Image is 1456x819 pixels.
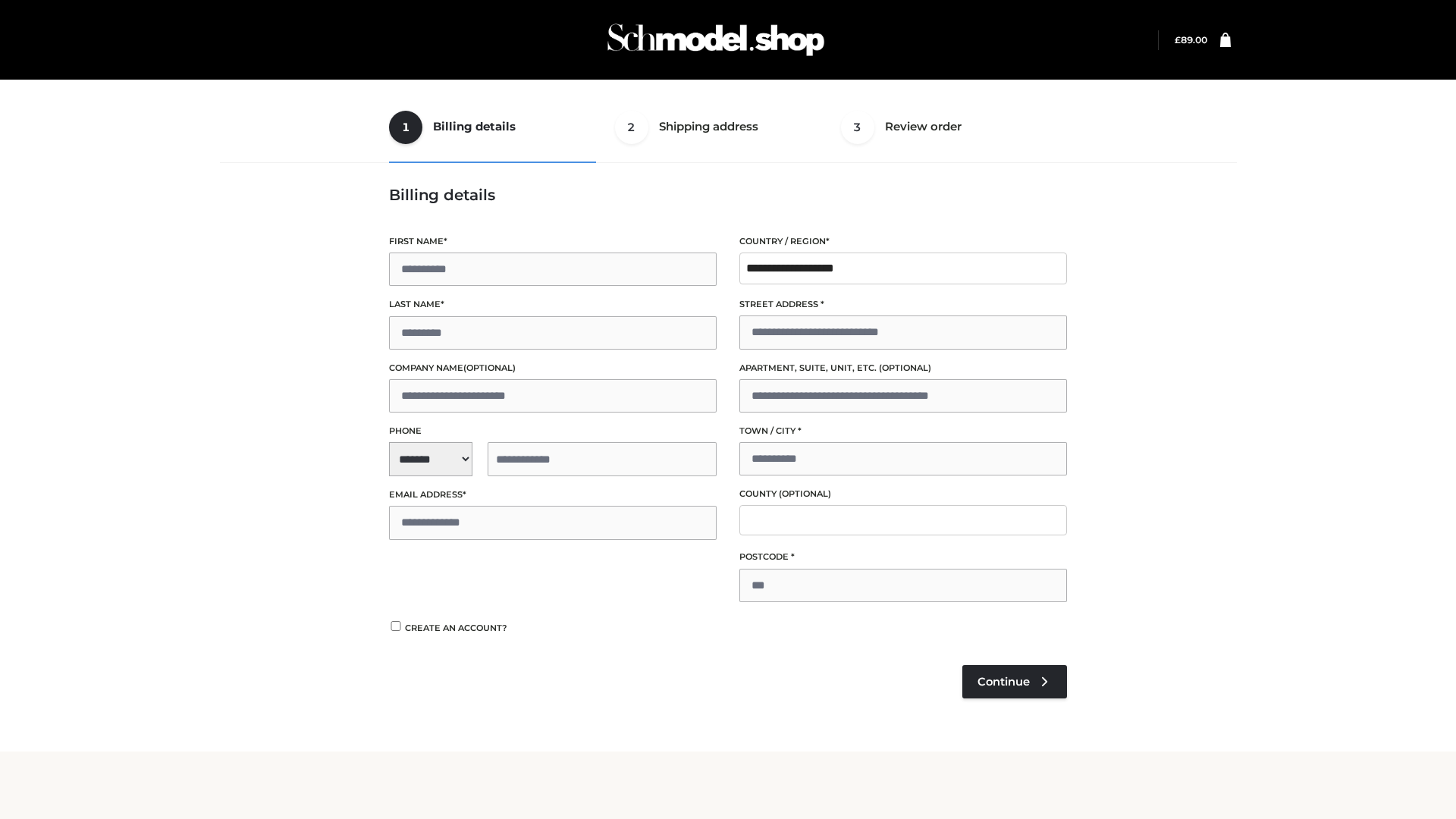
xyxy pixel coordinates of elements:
[739,234,1067,249] label: Country / Region
[739,487,1067,501] label: County
[389,621,403,631] input: Create an account?
[405,623,507,633] span: Create an account?
[739,424,1067,438] label: Town / City
[389,186,1067,204] h3: Billing details
[389,361,717,375] label: Company name
[779,488,831,499] span: (optional)
[739,550,1067,564] label: Postcode
[739,361,1067,375] label: Apartment, suite, unit, etc.
[389,488,717,502] label: Email address
[1175,34,1207,45] a: £89.00
[1175,34,1181,45] span: £
[389,234,717,249] label: First name
[739,297,1067,312] label: Street address
[602,10,830,70] img: Schmodel Admin 964
[463,362,516,373] span: (optional)
[389,297,717,312] label: Last name
[389,424,717,438] label: Phone
[962,665,1067,698] a: Continue
[879,362,931,373] span: (optional)
[977,675,1030,689] span: Continue
[1175,34,1207,45] bdi: 89.00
